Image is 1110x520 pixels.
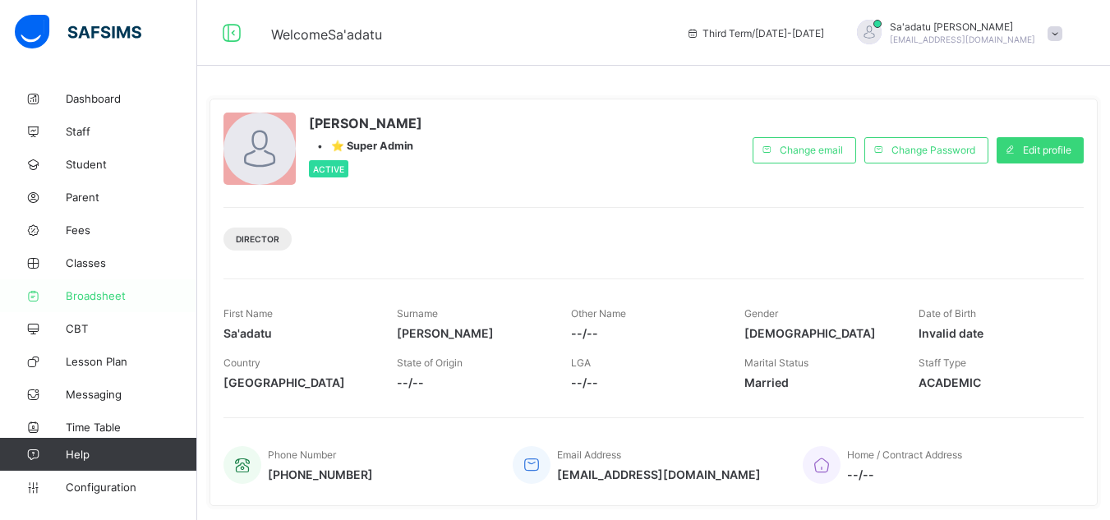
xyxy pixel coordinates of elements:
span: CBT [66,322,197,335]
span: Email Address [557,449,621,461]
span: Change email [780,144,843,156]
span: Other Name [571,307,626,320]
span: ACADEMIC [919,375,1067,389]
span: Date of Birth [919,307,976,320]
span: --/-- [397,375,546,389]
span: Student [66,158,197,171]
div: • [309,140,422,152]
span: [PERSON_NAME] [309,115,422,131]
span: session/term information [686,27,824,39]
span: --/-- [847,467,962,481]
span: [PERSON_NAME] [397,326,546,340]
span: Dashboard [66,92,197,105]
span: First Name [223,307,273,320]
span: Help [66,448,196,461]
span: Classes [66,256,197,269]
span: [DEMOGRAPHIC_DATA] [744,326,893,340]
span: Staff [66,125,197,138]
span: Gender [744,307,778,320]
span: [GEOGRAPHIC_DATA] [223,375,372,389]
span: Welcome Sa'adatu [271,26,382,43]
span: Sa'adatu [223,326,372,340]
span: Messaging [66,388,197,401]
span: [PHONE_NUMBER] [268,467,373,481]
span: Change Password [891,144,975,156]
span: Edit profile [1023,144,1071,156]
span: Married [744,375,893,389]
span: Time Table [66,421,197,434]
span: Lesson Plan [66,355,197,368]
span: Parent [66,191,197,204]
span: Staff Type [919,357,966,369]
span: [EMAIL_ADDRESS][DOMAIN_NAME] [890,35,1035,44]
img: safsims [15,15,141,49]
span: Phone Number [268,449,336,461]
span: [EMAIL_ADDRESS][DOMAIN_NAME] [557,467,761,481]
div: Sa'adatu Muhammed [841,20,1071,47]
span: Invalid date [919,326,1067,340]
span: --/-- [571,326,720,340]
span: Fees [66,223,197,237]
span: ⭐ Super Admin [331,140,413,152]
span: LGA [571,357,591,369]
span: Configuration [66,481,196,494]
span: Active [313,164,344,174]
span: Sa'adatu [PERSON_NAME] [890,21,1035,33]
span: State of Origin [397,357,463,369]
span: DIRECTOR [236,234,279,244]
span: Marital Status [744,357,808,369]
span: --/-- [571,375,720,389]
span: Surname [397,307,438,320]
span: Country [223,357,260,369]
span: Broadsheet [66,289,197,302]
span: Home / Contract Address [847,449,962,461]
